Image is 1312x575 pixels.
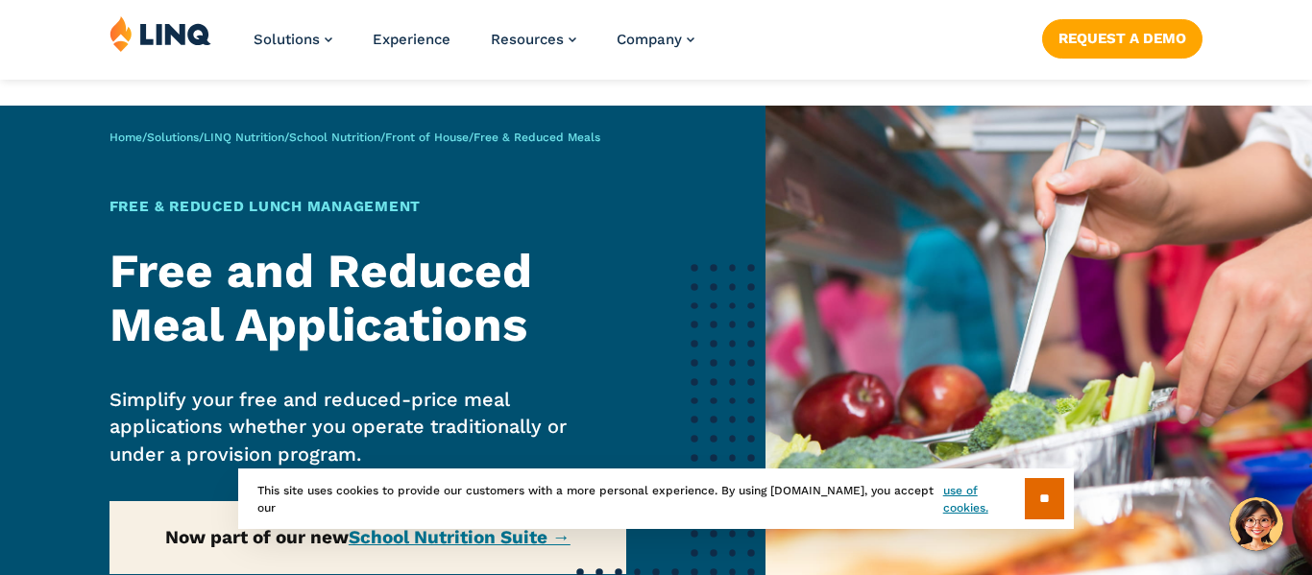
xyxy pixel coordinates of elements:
span: Resources [491,31,564,48]
strong: Free and Reduced Meal Applications [109,243,532,353]
a: School Nutrition [289,131,380,144]
div: This site uses cookies to provide our customers with a more personal experience. By using [DOMAIN... [238,468,1074,529]
span: / / / / / [109,131,600,144]
a: Solutions [147,131,199,144]
h1: Free & Reduced Lunch Management [109,196,626,218]
span: Company [617,31,682,48]
button: Hello, have a question? Let’s chat. [1229,497,1283,551]
a: LINQ Nutrition [204,131,284,144]
a: Experience [373,31,450,48]
span: Solutions [254,31,320,48]
a: Home [109,131,142,144]
a: use of cookies. [943,482,1025,516]
nav: Primary Navigation [254,15,694,79]
a: Company [617,31,694,48]
p: Simplify your free and reduced-price meal applications whether you operate traditionally or under... [109,386,626,468]
a: Front of House [385,131,469,144]
a: Solutions [254,31,332,48]
img: LINQ | K‑12 Software [109,15,211,52]
a: Resources [491,31,576,48]
nav: Button Navigation [1042,15,1203,58]
a: Request a Demo [1042,19,1203,58]
span: Free & Reduced Meals [474,131,600,144]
